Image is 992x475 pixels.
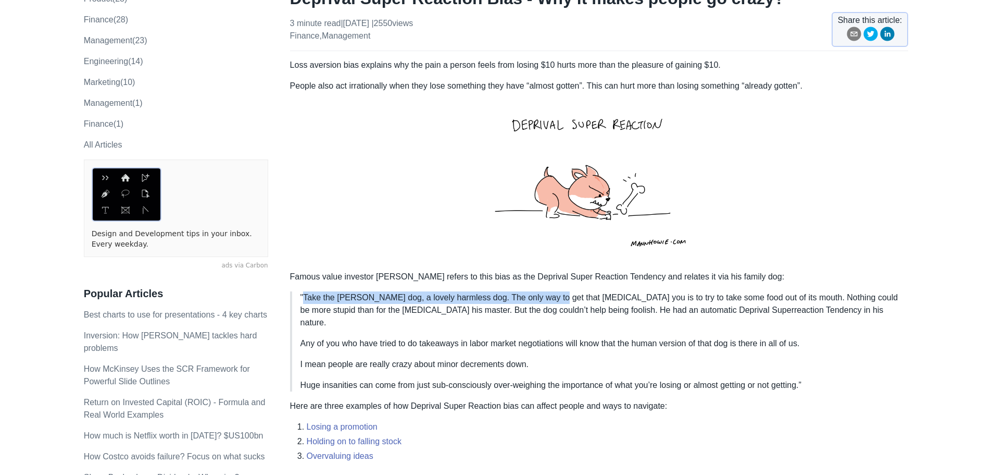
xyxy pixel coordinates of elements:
[290,31,320,40] a: finance
[300,337,900,350] p: Any of you who have tried to do takeaways in labor market negotiations will know that the human v...
[84,398,266,419] a: Return on Invested Capital (ROIC) - Formula and Real World Examples
[290,17,413,42] p: 3 minute read | [DATE] ,
[300,358,900,371] p: I mean people are really crazy about minor decrements down.
[880,27,895,45] button: linkedin
[838,14,902,27] span: Share this article:
[371,19,413,28] span: | 2550 views
[84,57,143,66] a: engineering(14)
[84,36,147,45] a: management(23)
[307,422,378,431] a: Losing a promotion
[307,452,373,460] a: Overvaluing ideas
[84,431,263,440] a: How much is Netflix worth in [DATE]? $US100bn
[290,400,909,412] p: Here are three examples of how Deprival Super Reaction bias can affect people and ways to navigate:
[84,331,257,352] a: Inversion: How [PERSON_NAME] tackles hard problems
[84,261,268,271] a: ads via Carbon
[84,452,265,461] a: How Costco avoids failure? Focus on what sucks
[462,101,737,262] img: deprival-super-reaction
[300,291,900,329] p: "Take the [PERSON_NAME] dog, a lovely harmless dog. The only way to get that [MEDICAL_DATA] you i...
[84,310,267,319] a: Best charts to use for presentations - 4 key charts
[92,229,260,249] a: Design and Development tips in your inbox. Every weekday.
[290,80,909,92] p: People also act irrationally when they lose something they have “almost gotten”. This can hurt mo...
[84,364,250,386] a: How McKinsey Uses the SCR Framework for Powerful Slide Outlines
[307,437,401,446] a: Holding on to falling stock
[863,27,878,45] button: twitter
[300,379,900,392] p: Huge insanities can come from just sub-consciously over-weighing the importance of what you’re lo...
[84,15,128,24] a: finance(28)
[290,271,909,283] p: Famous value investor [PERSON_NAME] refers to this bias as the Deprival Super Reaction Tendency a...
[322,31,370,40] a: management
[84,287,268,300] h3: Popular Articles
[92,167,161,222] img: ads via Carbon
[847,27,861,45] button: email
[290,59,909,71] p: Loss aversion bias explains why the pain a person feels from losing $10 hurts more than the pleas...
[84,99,143,107] a: Management(1)
[84,119,123,128] a: Finance(1)
[84,140,122,149] a: All Articles
[84,78,135,87] a: marketing(10)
